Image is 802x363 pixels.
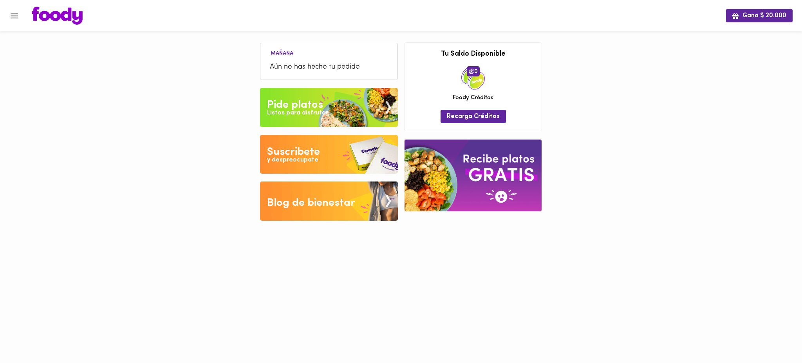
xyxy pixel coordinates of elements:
img: Disfruta bajar de peso [260,135,398,174]
button: Recarga Créditos [441,110,506,123]
h3: Tu Saldo Disponible [410,51,536,58]
span: Aún no has hecho tu pedido [270,62,388,73]
div: Suscribete [267,144,320,160]
img: logo.png [32,7,83,25]
iframe: Messagebird Livechat Widget [757,318,794,355]
img: referral-banner.png [405,140,542,211]
button: Menu [5,6,24,25]
div: Pide platos [267,97,323,113]
div: y despreocupate [267,156,318,165]
img: Blog de bienestar [260,181,398,221]
span: Gana $ 20.000 [732,12,786,20]
img: foody-creditos.png [469,69,474,74]
div: Blog de bienestar [267,195,355,211]
button: Gana $ 20.000 [726,9,793,22]
div: Listos para disfrutar [267,109,328,118]
li: Mañana [264,49,300,56]
span: Recarga Créditos [447,113,500,120]
span: Foody Créditos [453,94,493,102]
img: credits-package.png [461,66,485,90]
img: Pide un Platos [260,88,398,127]
span: 0 [467,66,480,76]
